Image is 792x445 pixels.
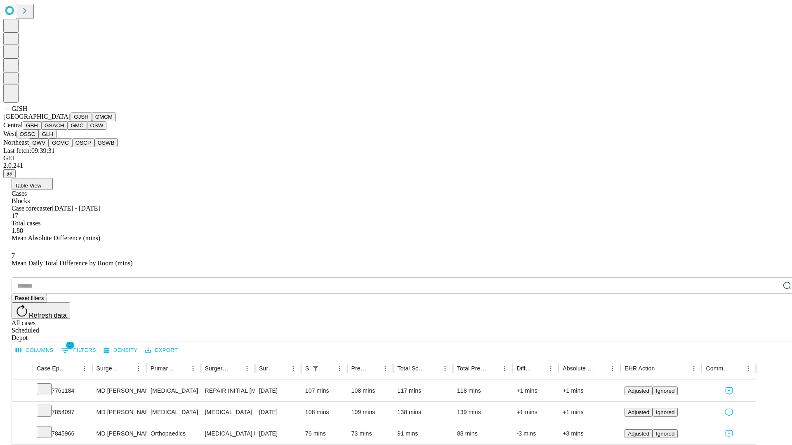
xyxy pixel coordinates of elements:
div: 139 mins [457,402,509,423]
button: GBH [23,121,41,130]
div: 7845966 [37,423,88,444]
button: Sort [533,363,545,374]
button: Menu [607,363,618,374]
div: +1 mins [563,402,616,423]
button: Menu [288,363,299,374]
div: 107 mins [305,380,343,401]
button: Menu [187,363,199,374]
button: Sort [655,363,667,374]
button: GSWB [94,138,118,147]
button: Adjusted [625,408,653,417]
div: MD [PERSON_NAME] E Md [97,380,142,401]
div: +1 mins [563,380,616,401]
button: OSCP [72,138,94,147]
button: @ [3,169,16,178]
button: Sort [67,363,79,374]
button: Sort [230,363,241,374]
span: Northeast [3,139,29,146]
button: Refresh data [12,302,70,319]
span: Mean Absolute Difference (mins) [12,234,100,241]
button: GLH [38,130,56,138]
button: Export [143,344,180,357]
div: 108 mins [351,380,389,401]
div: Difference [516,365,533,372]
div: 76 mins [305,423,343,444]
button: Sort [368,363,379,374]
span: [DATE] - [DATE] [52,205,100,212]
div: -3 mins [516,423,554,444]
button: Menu [241,363,253,374]
div: Scheduled In Room Duration [305,365,309,372]
span: Ignored [656,388,674,394]
button: Menu [499,363,510,374]
span: 1 [66,341,74,349]
button: GWV [29,138,49,147]
button: Sort [428,363,439,374]
button: Select columns [14,344,56,357]
button: GMCM [92,112,116,121]
div: Comments [706,365,730,372]
button: GMC [67,121,87,130]
div: Surgeon Name [97,365,120,372]
button: Menu [133,363,144,374]
button: Menu [545,363,556,374]
span: @ [7,171,12,177]
div: +3 mins [563,423,616,444]
button: Menu [79,363,90,374]
button: Menu [688,363,700,374]
button: Sort [731,363,742,374]
button: GCMC [49,138,72,147]
button: GSACH [41,121,67,130]
span: 17 [12,212,18,219]
span: West [3,130,16,137]
div: [MEDICAL_DATA] [205,402,251,423]
span: 7 [12,252,15,259]
span: GJSH [12,105,27,112]
button: Menu [439,363,451,374]
span: Case forecaster [12,205,52,212]
div: [MEDICAL_DATA] MEDIAL OR LATERAL MENISCECTOMY [205,423,251,444]
button: Menu [334,363,345,374]
span: Table View [15,183,41,189]
div: [DATE] [259,402,297,423]
span: Ignored [656,409,674,415]
div: 1 active filter [310,363,321,374]
div: 7761184 [37,380,88,401]
span: Ignored [656,431,674,437]
div: Primary Service [151,365,174,372]
span: Adjusted [628,409,649,415]
div: 117 mins [397,380,449,401]
button: Expand [16,384,28,398]
div: MD [PERSON_NAME] [PERSON_NAME] [97,423,142,444]
div: Predicted In Room Duration [351,365,368,372]
span: Mean Daily Total Difference by Room (mins) [12,260,132,267]
div: 109 mins [351,402,389,423]
span: 1.88 [12,227,23,234]
div: Total Predicted Duration [457,365,487,372]
button: Density [101,344,140,357]
div: Surgery Name [205,365,229,372]
button: Show filters [310,363,321,374]
div: 88 mins [457,423,509,444]
div: 91 mins [397,423,449,444]
div: [MEDICAL_DATA] [151,402,196,423]
button: Sort [121,363,133,374]
div: 2.0.241 [3,162,789,169]
div: [MEDICAL_DATA] [151,380,196,401]
span: Adjusted [628,431,649,437]
div: 138 mins [397,402,449,423]
div: +1 mins [516,380,554,401]
button: Show filters [59,344,98,357]
span: Adjusted [628,388,649,394]
button: Reset filters [12,294,47,302]
span: Last fetch: 09:39:31 [3,147,55,154]
button: Sort [487,363,499,374]
span: Central [3,122,23,129]
div: EHR Action [625,365,655,372]
button: Sort [322,363,334,374]
button: Adjusted [625,429,653,438]
button: Sort [595,363,607,374]
div: 7854097 [37,402,88,423]
button: OSSC [16,130,39,138]
button: Expand [16,405,28,420]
